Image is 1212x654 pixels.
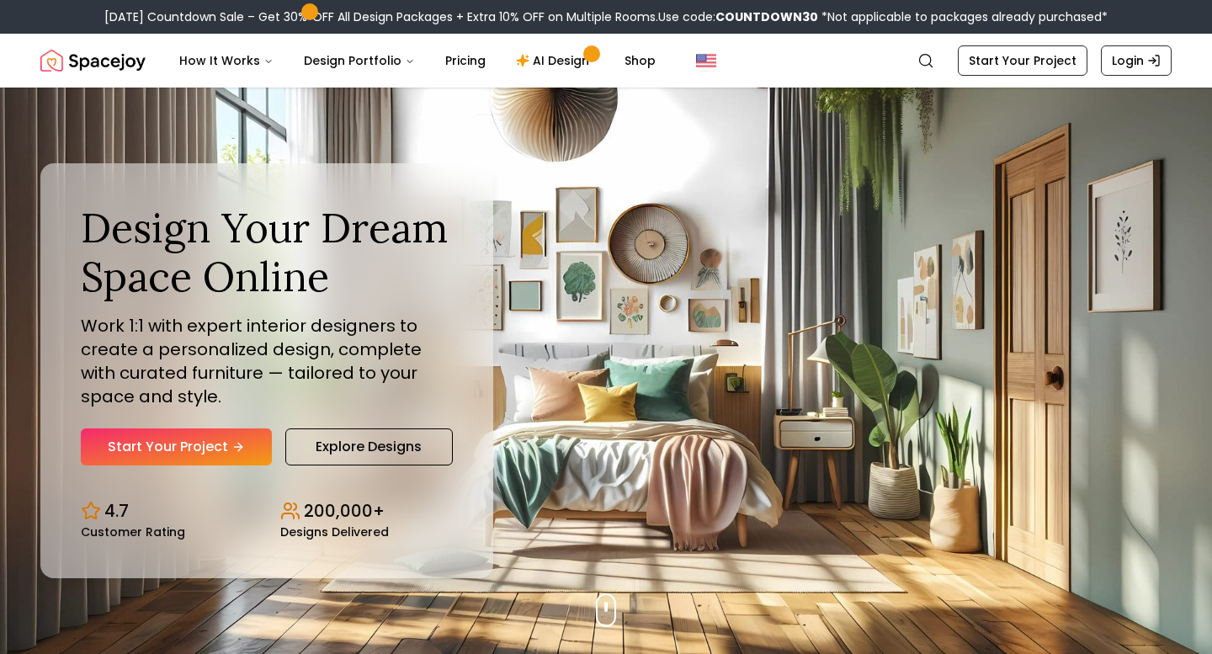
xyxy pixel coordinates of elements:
[40,44,146,77] a: Spacejoy
[611,44,669,77] a: Shop
[304,499,385,523] p: 200,000+
[104,499,129,523] p: 4.7
[166,44,287,77] button: How It Works
[958,45,1087,76] a: Start Your Project
[1101,45,1172,76] a: Login
[432,44,499,77] a: Pricing
[290,44,428,77] button: Design Portfolio
[696,51,716,71] img: United States
[81,526,185,538] small: Customer Rating
[285,428,453,465] a: Explore Designs
[715,8,818,25] b: COUNTDOWN30
[658,8,818,25] span: Use code:
[81,204,453,300] h1: Design Your Dream Space Online
[166,44,669,77] nav: Main
[280,526,389,538] small: Designs Delivered
[502,44,608,77] a: AI Design
[81,428,272,465] a: Start Your Project
[81,486,453,538] div: Design stats
[81,314,453,408] p: Work 1:1 with expert interior designers to create a personalized design, complete with curated fu...
[40,34,1172,88] nav: Global
[818,8,1108,25] span: *Not applicable to packages already purchased*
[40,44,146,77] img: Spacejoy Logo
[104,8,1108,25] div: [DATE] Countdown Sale – Get 30% OFF All Design Packages + Extra 10% OFF on Multiple Rooms.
